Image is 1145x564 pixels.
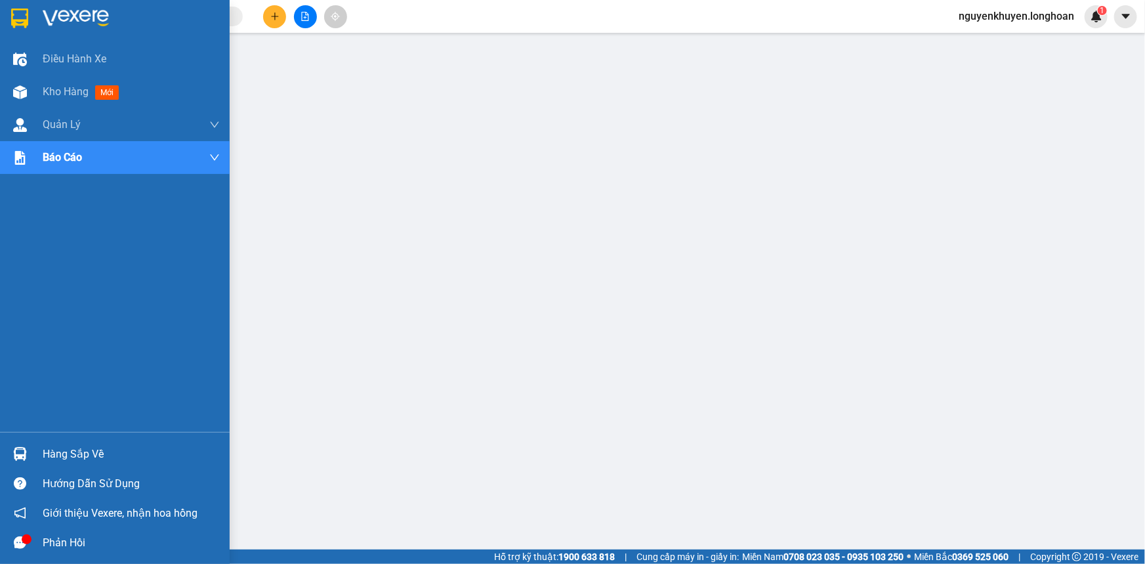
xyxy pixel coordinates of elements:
[43,51,106,67] span: Điều hành xe
[783,552,904,562] strong: 0708 023 035 - 0935 103 250
[324,5,347,28] button: aim
[301,12,310,21] span: file-add
[13,118,27,132] img: warehouse-icon
[43,116,81,133] span: Quản Lý
[1100,6,1104,15] span: 1
[1114,5,1137,28] button: caret-down
[209,119,220,130] span: down
[270,12,280,21] span: plus
[13,85,27,99] img: warehouse-icon
[13,151,27,165] img: solution-icon
[331,12,340,21] span: aim
[1098,6,1107,15] sup: 1
[95,85,119,100] span: mới
[294,5,317,28] button: file-add
[558,552,615,562] strong: 1900 633 818
[209,152,220,163] span: down
[43,445,220,464] div: Hàng sắp về
[1091,11,1102,22] img: icon-new-feature
[948,8,1085,24] span: nguyenkhuyen.longhoan
[14,507,26,519] span: notification
[14,536,26,549] span: message
[952,552,1009,562] strong: 0369 525 060
[43,505,198,521] span: Giới thiệu Vexere, nhận hoa hồng
[494,550,615,564] span: Hỗ trợ kỹ thuật:
[14,477,26,490] span: question-circle
[636,550,739,564] span: Cung cấp máy in - giấy in:
[1072,552,1081,561] span: copyright
[625,550,627,564] span: |
[742,550,904,564] span: Miền Nam
[907,554,911,559] span: ⚪️
[914,550,1009,564] span: Miền Bắc
[1018,550,1020,564] span: |
[43,474,220,494] div: Hướng dẫn sử dụng
[13,53,27,66] img: warehouse-icon
[1120,11,1132,22] span: caret-down
[11,9,28,28] img: logo-vxr
[43,85,89,98] span: Kho hàng
[43,149,82,165] span: Báo cáo
[13,447,27,461] img: warehouse-icon
[263,5,286,28] button: plus
[43,533,220,553] div: Phản hồi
